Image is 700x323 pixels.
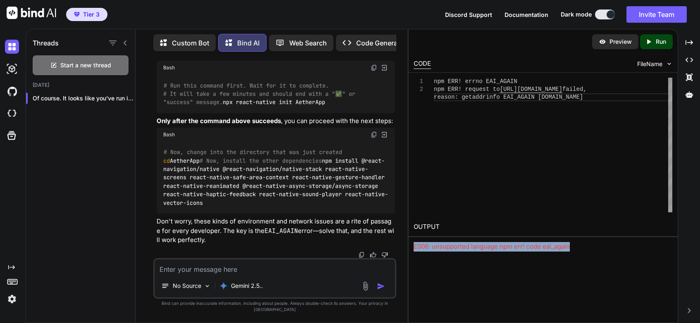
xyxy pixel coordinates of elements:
[434,94,583,100] span: reason: getaddrinfo EAI_AGAIN [DOMAIN_NAME]
[434,86,500,93] span: npm ERR! request to
[204,283,211,290] img: Pick Models
[26,82,135,88] h2: [DATE]
[200,157,322,164] span: # Now, install the other dependencies
[219,282,228,290] img: Gemini 2.5 Pro
[163,81,359,107] code: npx react-native init AetherApp
[505,10,548,19] button: Documentation
[562,86,587,93] span: failed,
[599,38,606,45] img: preview
[370,252,376,258] img: like
[371,131,377,138] img: copy
[361,281,370,291] img: attachment
[445,11,492,18] span: Discord Support
[505,11,548,18] span: Documentation
[381,252,388,258] img: dislike
[5,40,19,54] img: darkChat
[5,84,19,98] img: githubDark
[163,64,175,71] span: Bash
[666,60,673,67] img: chevron down
[163,157,170,164] span: cd
[445,10,492,19] button: Discord Support
[414,59,431,69] div: CODE
[83,10,100,19] span: Tier 3
[264,227,298,235] code: EAI_AGAIN
[157,117,281,125] strong: Only after the command above succeeds
[381,131,388,138] img: Open in Browser
[66,8,107,21] button: premiumTier 3
[231,282,263,290] p: Gemini 2.5..
[377,282,385,290] img: icon
[164,82,329,89] span: # Run this command first. Wait for it to complete.
[173,282,201,290] p: No Source
[5,292,19,306] img: settings
[381,64,388,71] img: Open in Browser
[356,38,406,48] p: Code Generator
[561,10,592,19] span: Dark mode
[289,38,327,48] p: Web Search
[163,131,175,138] span: Bash
[500,86,562,93] span: [URL][DOMAIN_NAME]
[637,60,662,68] span: FileName
[414,85,423,93] div: 2
[74,12,80,17] img: premium
[7,7,56,19] img: Bind AI
[409,217,678,237] h2: OUTPUT
[60,61,111,69] span: Start a new thread
[157,116,395,126] p: , you can proceed with the next steps:
[157,217,395,245] p: Don't worry, these kinds of environment and network issues are a rite of passage for every develo...
[163,90,359,106] span: # It will take a few minutes and should end with a "✅" or "success" message.
[414,78,423,85] div: 1
[434,78,517,85] span: npm ERR! errno EAI_AGAIN
[153,300,396,313] p: Bind can provide inaccurate information, including about people. Always double-check its answers....
[5,107,19,121] img: cloudideIcon
[33,38,59,48] h1: Threads
[33,94,135,102] p: Of course. It looks like you've run into...
[371,64,377,71] img: copy
[656,38,666,46] p: Run
[626,6,687,23] button: Invite Team
[5,62,19,76] img: darkAi-studio
[164,149,342,156] span: # Now, change into the directory that was just created
[414,242,673,252] div: E006: unsupported language npm err! code eai_again
[163,148,388,207] code: AetherApp npm install @react-navigation/native @react-navigation/native-stack react-native-screen...
[358,252,365,258] img: copy
[172,38,209,48] p: Custom Bot
[237,38,260,48] p: Bind AI
[610,38,632,46] p: Preview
